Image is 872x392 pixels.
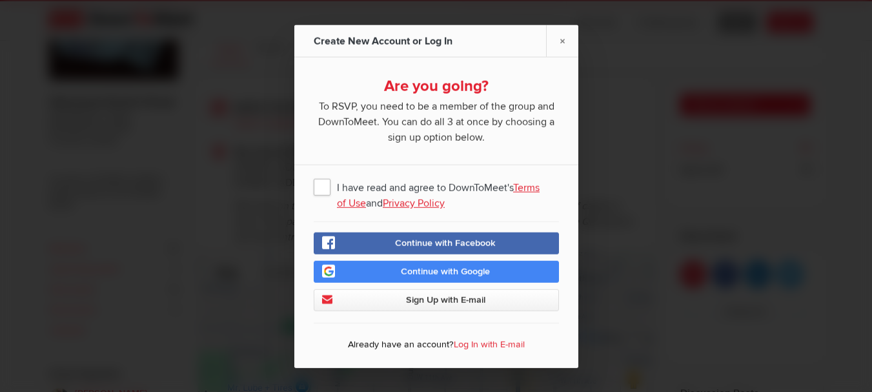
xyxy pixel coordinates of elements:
[314,232,559,254] a: Continue with Facebook
[314,289,559,311] a: Sign Up with E-mail
[454,338,525,349] a: Log In with E-mail
[314,76,559,96] div: Are you going?
[314,260,559,282] a: Continue with Google
[314,174,559,198] span: I have read and agree to DownToMeet's and
[401,265,490,276] span: Continue with Google
[546,25,578,56] a: ×
[314,335,559,358] p: Already have an account?
[314,25,456,57] div: Create New Account or Log In
[405,294,485,305] span: Sign Up with E-mail
[383,196,445,209] a: Privacy Policy
[314,96,559,145] span: To RSVP, you need to be a member of the group and DownToMeet. You can do all 3 at once by choosin...
[395,237,496,248] span: Continue with Facebook
[337,181,540,209] a: Terms of Use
